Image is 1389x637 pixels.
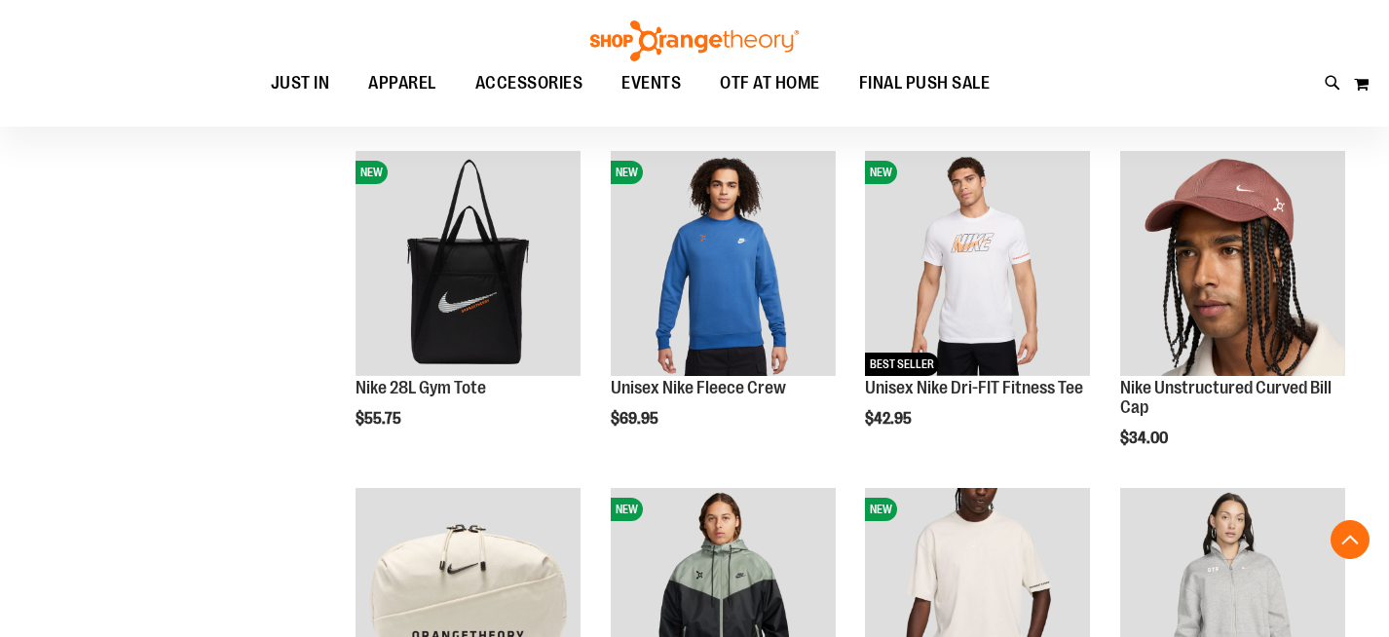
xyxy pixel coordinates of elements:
span: $34.00 [1120,430,1171,447]
span: EVENTS [621,61,681,105]
span: NEW [865,498,897,521]
img: Nike Unstructured Curved Bill Cap [1120,151,1345,376]
span: FINAL PUSH SALE [859,61,991,105]
img: Unisex Nike Fleece Crew [611,151,836,376]
span: $55.75 [356,410,404,428]
a: Unisex Nike Dri-FIT Fitness TeeNEWBEST SELLER [865,151,1090,379]
span: NEW [356,161,388,184]
span: JUST IN [271,61,330,105]
a: JUST IN [251,61,350,106]
a: EVENTS [602,61,700,106]
a: Unisex Nike Dri-FIT Fitness Tee [865,378,1083,397]
div: product [855,141,1100,477]
img: Nike 28L Gym Tote [356,151,581,376]
a: Nike Unstructured Curved Bill Cap [1120,378,1332,417]
span: $42.95 [865,410,915,428]
div: product [346,141,590,477]
button: Back To Top [1331,520,1370,559]
a: Nike 28L Gym ToteNEW [356,151,581,379]
img: Unisex Nike Dri-FIT Fitness Tee [865,151,1090,376]
a: ACCESSORIES [456,61,603,106]
span: NEW [865,161,897,184]
a: Unisex Nike Fleece CrewNEW [611,151,836,379]
span: $69.95 [611,410,661,428]
span: NEW [611,161,643,184]
div: product [601,141,845,477]
a: FINAL PUSH SALE [840,61,1010,106]
img: Shop Orangetheory [587,20,802,61]
div: product [1110,141,1355,497]
a: Nike Unstructured Curved Bill Cap [1120,151,1345,379]
a: APPAREL [349,61,456,105]
a: OTF AT HOME [700,61,840,106]
span: BEST SELLER [865,353,939,376]
a: Nike 28L Gym Tote [356,378,486,397]
span: NEW [611,498,643,521]
span: ACCESSORIES [475,61,583,105]
span: OTF AT HOME [720,61,820,105]
span: APPAREL [368,61,436,105]
a: Unisex Nike Fleece Crew [611,378,786,397]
